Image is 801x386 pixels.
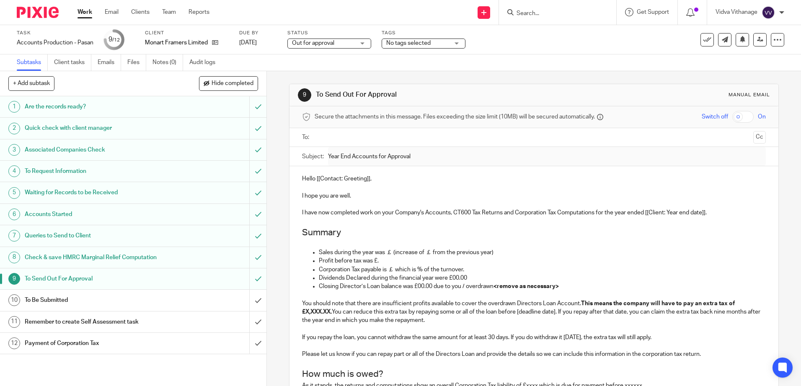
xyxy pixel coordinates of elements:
div: 6 [8,208,20,220]
a: Reports [189,8,209,16]
span: On [758,113,766,121]
a: Audit logs [189,54,222,71]
a: Subtasks [17,54,48,71]
div: 5 [8,187,20,199]
p: Sales during the year was ￡ (increase of ￡ from the previous year) [319,248,765,257]
a: Notes (0) [152,54,183,71]
label: Tags [382,30,465,36]
p: Hello [[Contact: Greeting]], [302,175,765,183]
label: To: [302,133,311,142]
h1: To Request Information [25,165,169,178]
label: Client [145,30,229,36]
label: Subject: [302,152,324,161]
div: Manual email [729,92,770,98]
input: Search [516,10,591,18]
span: Hide completed [212,80,253,87]
h1: To Send Out For Approval [316,90,552,99]
span: Get Support [637,9,669,15]
div: 9 [109,35,120,44]
h2: Summary [302,226,765,240]
button: + Add subtask [8,76,54,90]
span: Out for approval [292,40,334,46]
div: 9 [8,273,20,285]
h1: Quick check with client manager [25,122,169,134]
h2: How much is owed? [302,367,765,381]
h1: Payment of Corporation Tax [25,337,169,350]
h1: To Be Submitted [25,294,169,306]
h1: Queries to Send to Client [25,229,169,242]
span: Switch off [702,113,728,121]
div: 12 [8,337,20,349]
p: I hope you are well. [302,192,765,200]
p: Closing Director’s Loan balance was £00.00 due to you / overdrawn [319,282,765,291]
button: Cc [753,131,766,144]
h1: Accounts Started [25,208,169,221]
strong: <remove as necessary> [494,283,559,289]
label: Due by [239,30,277,36]
div: 1 [8,101,20,113]
div: 7 [8,230,20,242]
div: 3 [8,144,20,156]
span: [DATE] [239,40,257,46]
div: 8 [8,252,20,263]
h1: Check & save HMRC Marginal Relief Computation [25,251,169,264]
a: Email [105,8,119,16]
a: Client tasks [54,54,91,71]
span: Secure the attachments in this message. Files exceeding the size limit (10MB) will be secured aut... [315,113,595,121]
a: Clients [131,8,150,16]
p: Dividends Declared during the financial year were £00.00 [319,274,765,282]
div: 9 [298,88,311,102]
div: 11 [8,316,20,328]
button: Hide completed [199,76,258,90]
div: Accounts Production - Pasan [17,39,93,47]
img: Pixie [17,7,59,18]
p: Vidva Vithanage [716,8,757,16]
p: Profit before tax was £. [319,257,765,265]
h1: To Send Out For Approval [25,273,169,285]
h1: Associated Companies Check [25,144,169,156]
a: Team [162,8,176,16]
div: 2 [8,123,20,134]
small: /12 [112,38,120,42]
h1: Are the records ready? [25,100,169,113]
label: Task [17,30,93,36]
h1: Remember to create Self Assessment task [25,316,169,328]
p: Corporation Tax payable is ￡ which is % of the turnover. [319,265,765,274]
a: Work [78,8,92,16]
div: 4 [8,165,20,177]
div: 10 [8,294,20,306]
label: Status [287,30,371,36]
h1: Waiting for Records to be Received [25,186,169,199]
a: Emails [98,54,121,71]
img: svg%3E [762,6,775,19]
p: You should note that there are insufficient profits available to cover the overdrawn Directors Lo... [302,299,765,325]
p: I have now completed work on your Company's Accounts, CT600 Tax Returns and Corporation Tax Compu... [302,208,765,217]
a: Files [127,54,146,71]
span: No tags selected [386,40,431,46]
p: If you repay the loan, you cannot withdraw the same amount for at least 30 days. If you do withdr... [302,333,765,342]
p: Monart Framers Limited [145,39,208,47]
p: Please let us know if you can repay part or all of the Directors Loan and provide the details so ... [302,350,765,358]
